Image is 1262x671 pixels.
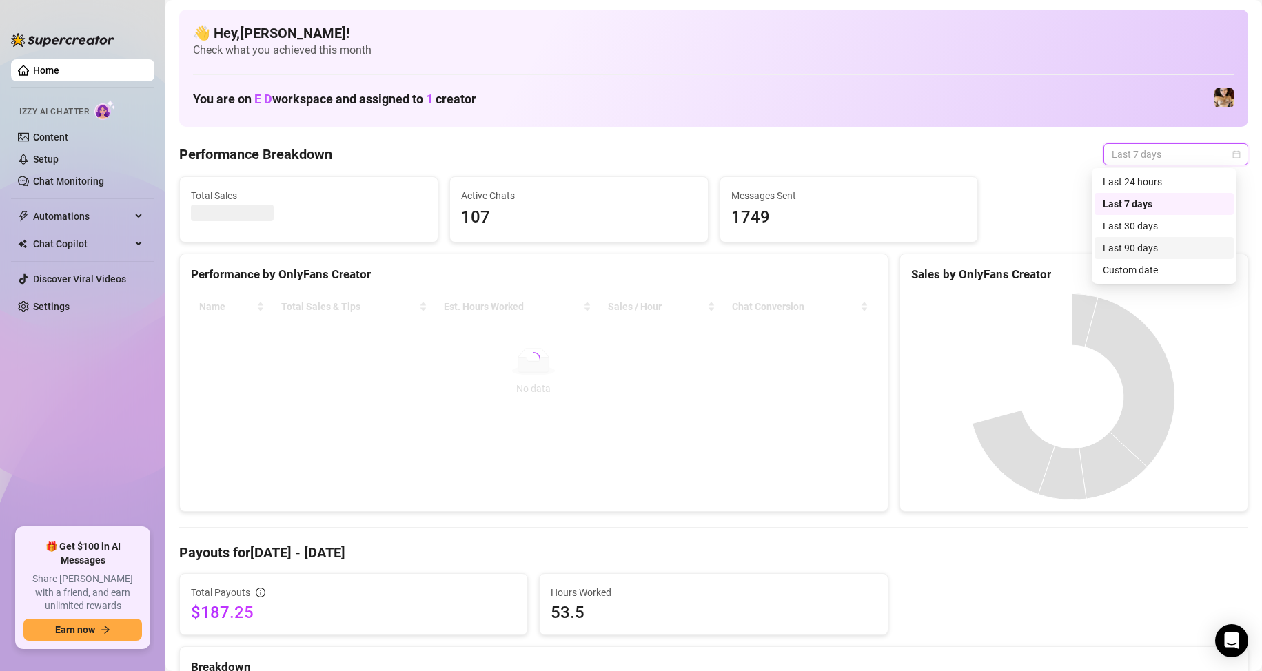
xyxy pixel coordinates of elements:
span: Total Payouts [191,585,250,600]
img: Chat Copilot [18,239,27,249]
span: info-circle [256,588,265,597]
div: Last 90 days [1103,240,1225,256]
div: Last 30 days [1095,215,1234,237]
span: Check what you achieved this month [193,43,1234,58]
a: Content [33,132,68,143]
h4: 👋 Hey, [PERSON_NAME] ! [193,23,1234,43]
button: Earn nowarrow-right [23,619,142,641]
span: 53.5 [551,601,876,623]
div: Last 90 days [1095,237,1234,259]
div: Custom date [1103,262,1225,278]
span: Messages Sent [731,188,967,203]
span: Chat Copilot [33,233,131,255]
img: vixie [1214,88,1234,107]
div: Open Intercom Messenger [1215,624,1248,657]
div: Performance by OnlyFans Creator [191,265,877,284]
a: Chat Monitoring [33,176,104,187]
a: Home [33,65,59,76]
span: 1 [426,92,433,106]
div: Last 7 days [1095,193,1234,215]
span: loading [525,351,542,367]
span: Total Sales [191,188,427,203]
a: Settings [33,301,70,312]
img: AI Chatter [94,100,116,120]
span: calendar [1232,150,1241,158]
a: Discover Viral Videos [33,273,126,285]
span: Hours Worked [551,585,876,600]
div: Last 24 hours [1095,171,1234,193]
h4: Performance Breakdown [179,145,332,164]
span: 1749 [731,205,967,231]
span: arrow-right [101,625,110,634]
div: Last 24 hours [1103,174,1225,189]
span: Active Chats [461,188,697,203]
span: Last 7 days [1112,144,1240,165]
span: Izzy AI Chatter [19,105,89,118]
span: thunderbolt [18,211,29,222]
span: 107 [461,205,697,231]
span: E D [254,92,272,106]
span: Automations [33,205,131,227]
a: Setup [33,154,59,165]
div: Sales by OnlyFans Creator [911,265,1236,284]
span: Share [PERSON_NAME] with a friend, and earn unlimited rewards [23,572,142,613]
h4: Payouts for [DATE] - [DATE] [179,543,1248,562]
span: 🎁 Get $100 in AI Messages [23,540,142,567]
div: Last 7 days [1103,196,1225,211]
div: Last 30 days [1103,218,1225,234]
div: Custom date [1095,259,1234,281]
span: Earn now [55,624,95,635]
span: $187.25 [191,601,516,623]
img: logo-BBDzfeDw.svg [11,33,114,47]
h1: You are on workspace and assigned to creator [193,92,476,107]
